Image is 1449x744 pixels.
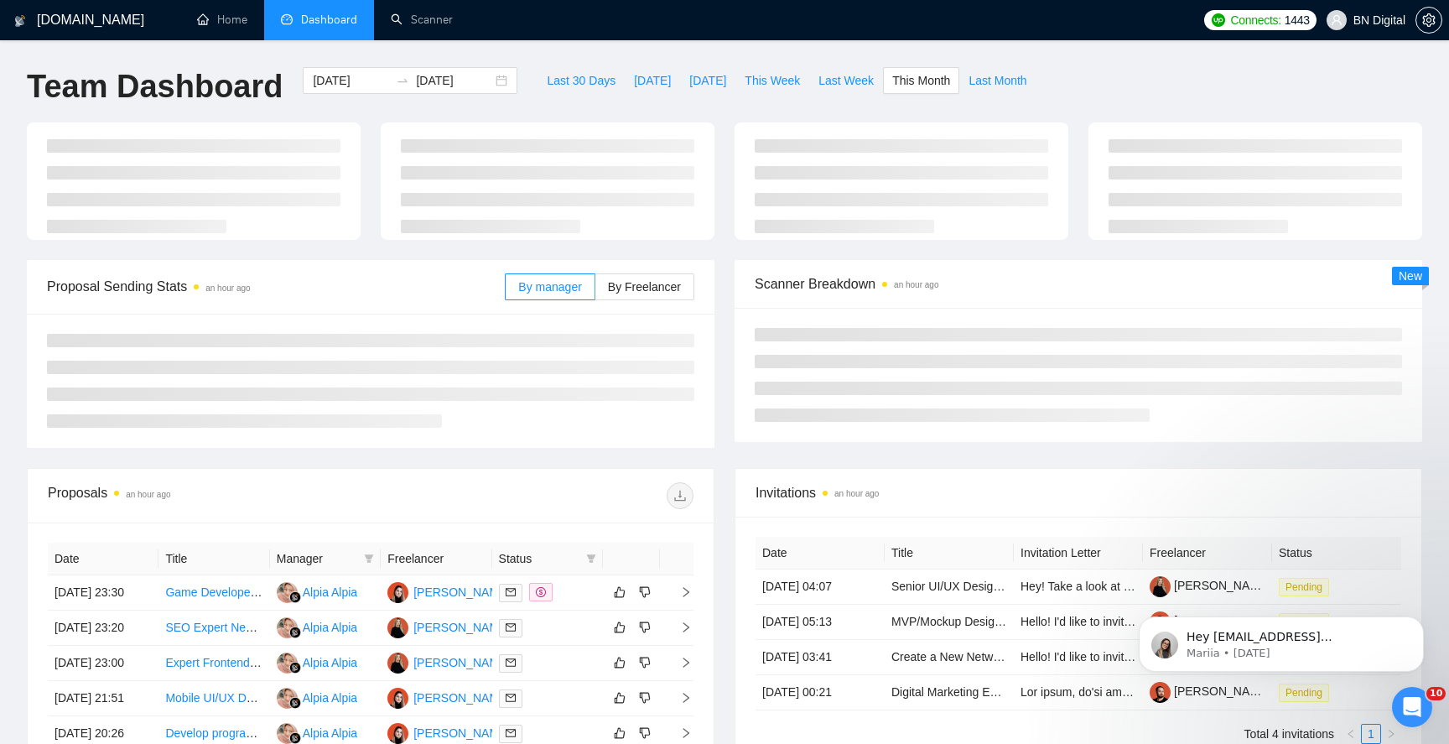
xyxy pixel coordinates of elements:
span: 1443 [1285,11,1310,29]
img: c1CxjKpzblRRMI1_CF3f1CzTXwGyY0lD4jgd1ufY2aL2zS8TzgSwxr29z6tIdxlY9Q [1150,576,1171,597]
th: Freelancer [1143,537,1272,570]
span: left [1346,729,1356,739]
span: like [614,691,626,705]
button: dislike [635,688,655,708]
button: This Week [735,67,809,94]
th: Date [756,537,885,570]
a: setting [1415,13,1442,27]
div: [PERSON_NAME] Operuk [413,618,552,637]
a: AAAlpia Alpia [277,726,357,739]
td: MVP/Mockup Design for AI-Powered Journal App [885,605,1014,640]
td: [DATE] 04:07 [756,570,885,605]
span: This Week [745,71,800,90]
button: Last 30 Days [538,67,625,94]
span: mail [506,693,516,703]
img: AA [277,723,298,744]
img: PL [387,688,408,709]
button: dislike [635,582,655,602]
p: Message from Mariia, sent 4w ago [73,65,289,80]
img: PL [387,582,408,603]
a: PL[PERSON_NAME] [387,585,510,598]
td: [DATE] 23:20 [48,611,158,646]
span: filter [583,546,600,571]
span: right [667,622,692,633]
span: right [667,586,692,598]
span: setting [1416,13,1441,27]
div: Alpia Alpia [303,618,357,637]
button: [DATE] [625,67,680,94]
span: to [396,74,409,87]
button: left [1341,724,1361,744]
div: [PERSON_NAME] Operuk [413,653,552,672]
div: Proposals [48,482,371,509]
button: Last Month [959,67,1036,94]
a: Senior UI/UX Designer - Startup, huge growth potential, long term potential. [891,580,1284,593]
span: Connects: [1230,11,1280,29]
td: [DATE] 03:41 [756,640,885,675]
a: Mobile UI/UX Designer Needed for Modern Trades Marketplace App in [GEOGRAPHIC_DATA] [165,691,657,705]
td: Game Developer Needed for Exciting Gambling Game Project [158,575,269,611]
img: AO [387,617,408,638]
span: By Freelancer [608,280,681,294]
time: an hour ago [205,284,250,293]
a: AO[PERSON_NAME] Operuk [387,655,552,669]
a: Pending [1279,580,1336,593]
button: setting [1415,7,1442,34]
span: dislike [639,691,651,705]
span: mail [506,658,516,668]
span: Hey [EMAIL_ADDRESS][DOMAIN_NAME], Looks like your Upwork agency BN Digital ran out of connects. W... [73,49,289,278]
button: dislike [635,723,655,743]
li: 1 [1361,724,1381,744]
a: 1 [1362,725,1380,743]
button: right [1381,724,1401,744]
a: Digital Marketing Expert Wanted, Wordpress, Canva, High Level [891,685,1225,699]
img: gigradar-bm.png [289,591,301,603]
a: AAAlpia Alpia [277,690,357,704]
a: Create a New Networking website like LinkedIn from Scratch. [891,650,1210,663]
span: Invitations [756,482,1401,503]
time: an hour ago [126,490,170,499]
li: Next Page [1381,724,1401,744]
a: MVP/Mockup Design for AI-Powered Journal App [891,615,1147,628]
span: Pending [1279,578,1329,596]
span: right [667,692,692,704]
span: Status [499,549,579,568]
span: filter [364,554,374,564]
a: homeHome [197,13,247,27]
span: right [667,727,692,739]
th: Manager [270,543,381,575]
div: Alpia Alpia [303,689,357,707]
input: End date [416,71,492,90]
span: filter [586,554,596,564]
img: AO [387,653,408,674]
button: like [610,582,630,602]
span: dislike [639,585,651,599]
td: Senior UI/UX Designer - Startup, huge growth potential, long term potential. [885,570,1014,605]
img: PL [387,723,408,744]
div: Alpia Alpia [303,653,357,672]
li: Total 4 invitations [1244,724,1334,744]
button: like [610,617,630,637]
td: Expert Frontend Engineer Needed for React and Tailwind Project [158,646,269,681]
button: like [610,688,630,708]
a: Develop program that calculates and displays best matches out of a dataset [165,726,559,740]
iframe: Intercom live chat [1392,687,1432,727]
td: [DATE] 21:51 [48,681,158,716]
img: gigradar-bm.png [289,697,301,709]
img: AA [277,617,298,638]
span: [DATE] [689,71,726,90]
th: Title [885,537,1014,570]
img: AA [277,688,298,709]
td: Create a New Networking website like LinkedIn from Scratch. [885,640,1014,675]
td: [DATE] 05:13 [756,605,885,640]
img: AA [277,653,298,674]
span: mail [506,728,516,738]
div: Alpia Alpia [303,583,357,601]
span: like [614,726,626,740]
span: Last 30 Days [547,71,615,90]
a: PL[PERSON_NAME] [387,690,510,704]
span: Scanner Breakdown [755,273,1402,294]
span: filter [361,546,377,571]
img: gigradar-bm.png [289,627,301,638]
td: [DATE] 23:30 [48,575,158,611]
